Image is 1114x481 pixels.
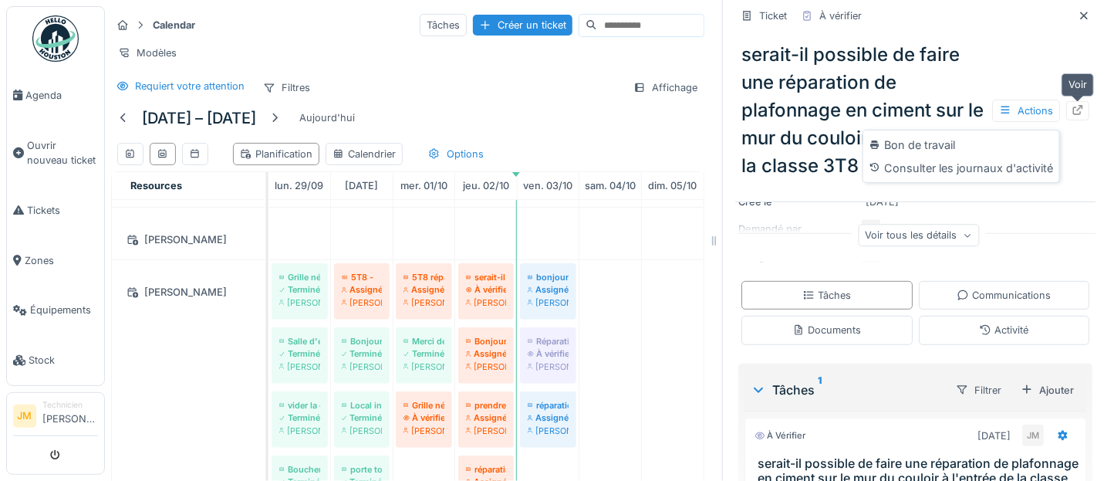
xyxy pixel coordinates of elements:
div: [PERSON_NAME] [528,425,569,437]
a: 29 septembre 2025 [272,175,328,196]
sup: 1 [818,381,822,399]
img: Badge_color-CXgf-gQk.svg [32,15,79,62]
div: Affichage [626,76,704,99]
a: 2 octobre 2025 [459,175,513,196]
div: Terminé [279,347,320,360]
div: Terminé [342,412,382,424]
div: Tâches [802,288,851,303]
div: Assigné [403,283,444,296]
div: [PERSON_NAME] [342,296,382,309]
span: Stock [29,353,98,368]
div: À vérifier [466,283,506,296]
div: prendre les mesure des vitres de la classe 5T6 donnant vers la cour 4/5/6 mesure de la première f... [466,399,506,412]
div: Créer un ticket [473,15,572,36]
div: Tâches [751,381,943,399]
div: serait-il possible de faire une réparation de plafonnage en ciment sur le mur du couloir à l'entr... [735,35,1095,186]
span: Resources [130,180,182,191]
div: [PERSON_NAME] [279,296,320,309]
strong: Calendar [147,18,201,32]
div: réparation du kickers dans le petit local à coté du bar 4/5/6 des pièces sont à changer [528,399,569,412]
div: 5T8 - [342,271,382,283]
div: Terminé [279,412,320,424]
div: Grille néon partiellement détaché [403,399,444,412]
div: Bonjour, Serait-il possible rapidement de remplacer ou de réparer la serrure de notre local à [GE... [466,335,506,347]
span: Ouvrir nouveau ticket [27,138,98,168]
div: porte toilettes en face chapelle [342,463,382,476]
div: bonjour serait-il possible de réparer la table du réféctoire qui est cassé qui se trouve dans la ... [528,271,569,283]
div: Grille néon partiellement détaché [279,271,320,283]
div: Ajouter [1014,380,1080,401]
div: Communications [957,288,1051,303]
div: Terminé [403,347,444,360]
div: Modèles [111,42,184,64]
a: 1 octobre 2025 [397,175,451,196]
div: Tâches [420,14,467,36]
div: Ticket [759,8,787,23]
div: Technicien [42,399,98,411]
div: Voir tous les détails [858,224,979,246]
div: À vérifier [403,412,444,424]
div: Assigné [528,283,569,296]
div: Terminé [342,347,382,360]
div: 5T8 réparer les vitres [403,271,444,283]
div: [PERSON_NAME] [279,361,320,373]
div: Salle d'étude - merci de réparé le mur (voir photo) [279,335,320,347]
div: [PERSON_NAME] [403,425,444,437]
div: Bonjour, Est-il possible d'intervenir rapidement ? C'est au niveau du 2e banc côté porte. Grand m... [342,335,382,347]
a: 30 septembre 2025 [341,175,382,196]
div: Activité [979,323,1028,337]
div: [PERSON_NAME] [121,230,255,249]
a: 5 octobre 2025 [644,175,700,196]
div: Assigné [466,412,506,424]
li: JM [13,405,36,428]
div: [PERSON_NAME] [121,283,255,302]
div: [PERSON_NAME] [466,425,506,437]
div: serait-il possible de faire une réparation de plafonnage en ciment sur le mur du couloir à l'entr... [466,271,506,283]
div: Assigné [342,283,382,296]
div: [PERSON_NAME] [279,425,320,437]
div: [PERSON_NAME] [403,296,444,309]
div: Actions [992,100,1060,122]
div: [PERSON_NAME] [342,361,382,373]
div: vider la grande poubelle grise des atelier enfants derriére le bungalow [279,399,320,412]
div: Requiert votre attention [135,79,245,93]
div: Options [421,143,491,165]
div: À vérifier [754,429,805,442]
div: Consulter les journaux d'activité [866,157,1056,180]
a: 3 octobre 2025 [520,175,577,196]
div: [PERSON_NAME] [403,361,444,373]
div: Aujourd'hui [293,107,361,128]
div: réparation d'une petite porte d'armoire de table de travail dans le labo Newton [466,463,506,476]
div: À vérifier [528,347,569,360]
div: Voir [1062,73,1094,96]
span: Zones [25,253,98,268]
div: Réparation de plafonnage [528,335,569,347]
div: [PERSON_NAME] [466,361,506,373]
div: Merci de venir refixer une porte d'armoire à l'accueil Belle journée [403,335,444,347]
div: Assigné [466,347,506,360]
div: [PERSON_NAME] [528,361,569,373]
div: Boucher les trous [279,463,320,476]
div: À vérifier [819,8,862,23]
div: [DATE] [977,428,1011,443]
span: Tickets [27,203,98,218]
div: Documents [792,323,861,337]
div: Calendrier [333,147,396,161]
li: [PERSON_NAME] [42,399,98,432]
div: Bon de travail [866,134,1056,157]
span: Agenda [25,88,98,103]
div: [PERSON_NAME] [342,425,382,437]
div: Local informatique [342,399,382,412]
span: Équipements [30,303,98,317]
div: [PERSON_NAME] [528,296,569,309]
h5: [DATE] – [DATE] [142,109,256,127]
div: JM [1022,425,1044,446]
a: 4 octobre 2025 [581,175,640,196]
div: Filtrer [949,379,1008,401]
div: Terminé [279,283,320,296]
div: [PERSON_NAME] [466,296,506,309]
div: Filtres [256,76,317,99]
div: Assigné [528,412,569,424]
div: Planification [240,147,312,161]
